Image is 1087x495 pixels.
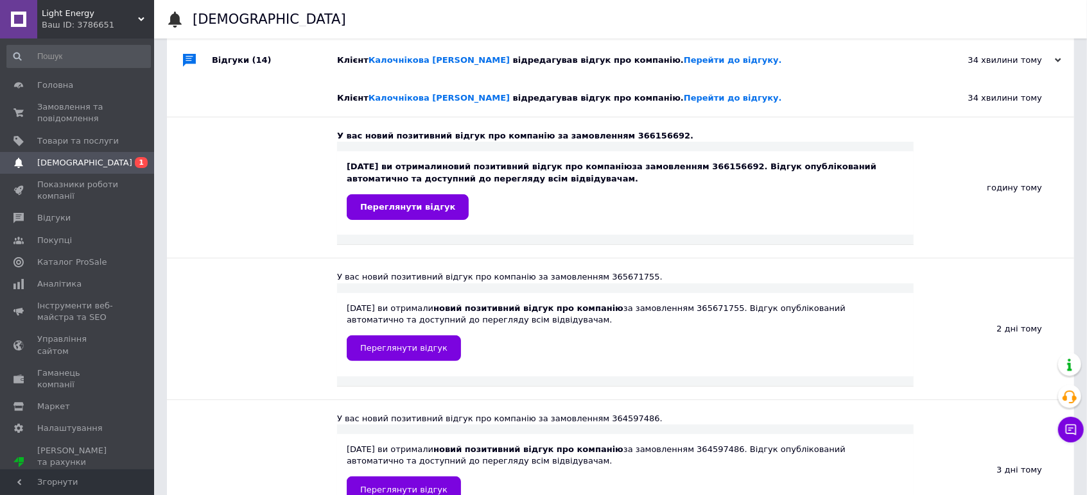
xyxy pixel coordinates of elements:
span: Товари та послуги [37,135,119,147]
div: У вас новий позитивний відгук про компанію за замовленням 366156692. [337,130,914,142]
span: Інструменти веб-майстра та SEO [37,300,119,323]
span: 1 [135,157,148,168]
span: Переглянути відгук [360,343,448,353]
div: Prom топ [37,468,119,480]
span: (14) [252,55,272,65]
div: [DATE] ви отримали за замовленням 365671755. Відгук опублікований автоматично та доступний до пер... [347,303,904,361]
a: Переглянути відгук [347,335,461,361]
a: Перейти до відгуку. [684,55,782,65]
span: [DEMOGRAPHIC_DATA] [37,157,132,169]
div: Ваш ID: 3786651 [42,19,154,31]
span: Переглянути відгук [360,202,455,212]
span: відредагував відгук про компанію. [513,55,782,65]
span: Замовлення та повідомлення [37,101,119,124]
h1: [DEMOGRAPHIC_DATA] [193,12,346,27]
span: Клієнт [337,93,782,103]
span: відредагував відгук про компанію. [513,93,782,103]
span: Маркет [37,401,70,412]
a: Калочнікова [PERSON_NAME] [369,55,510,65]
b: новий позитивний відгук про компанію [433,444,623,454]
div: Відгуки [212,41,337,80]
div: 2 дні тому [914,258,1074,399]
span: Головна [37,80,73,91]
span: Аналітика [37,278,82,290]
span: Light Energy [42,8,138,19]
span: Гаманець компанії [37,367,119,390]
button: Чат з покупцем [1058,417,1084,442]
b: новий позитивний відгук про компанію [433,303,623,313]
div: У вас новий позитивний відгук про компанію за замовленням 364597486. [337,413,914,424]
span: Клієнт [337,55,782,65]
span: Налаштування [37,423,103,434]
span: Управління сайтом [37,333,119,357]
span: Показники роботи компанії [37,179,119,202]
div: 34 хвилини тому [933,55,1061,66]
span: Покупці [37,235,72,246]
div: [DATE] ви отримали за замовленням 366156692. Відгук опублікований автоматично та доступний до пер... [347,161,904,219]
div: 34 хвилини тому [914,80,1074,117]
span: Переглянути відгук [360,485,448,494]
input: Пошук [6,45,151,68]
span: Каталог ProSale [37,256,107,268]
b: новий позитивний відгук про компанію [442,162,632,171]
div: У вас новий позитивний відгук про компанію за замовленням 365671755. [337,271,914,283]
a: Калочнікова [PERSON_NAME] [369,93,510,103]
span: [PERSON_NAME] та рахунки [37,445,119,480]
span: Відгуки [37,212,71,224]
div: годину тому [914,117,1074,258]
a: Переглянути відгук [347,194,469,220]
a: Перейти до відгуку. [684,93,782,103]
